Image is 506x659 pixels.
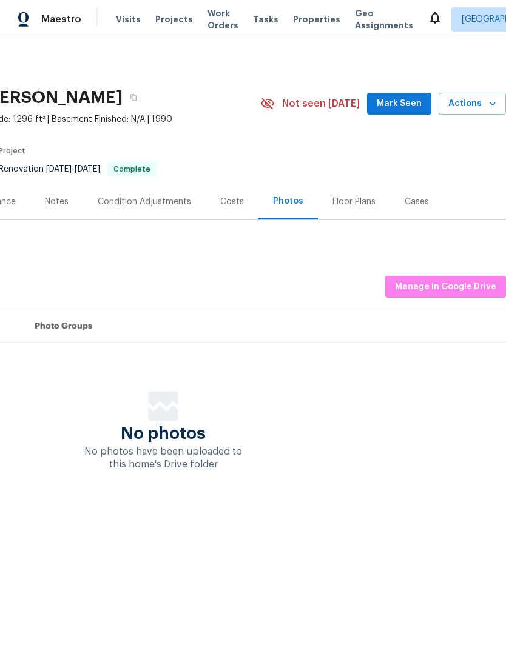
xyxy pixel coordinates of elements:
span: Work Orders [207,7,238,32]
button: Mark Seen [367,93,431,115]
button: Copy Address [123,87,144,109]
div: Costs [220,196,244,208]
div: Condition Adjustments [98,196,191,208]
span: Complete [109,166,155,173]
span: Geo Assignments [355,7,413,32]
button: Manage in Google Drive [385,276,506,298]
span: Visits [116,13,141,25]
span: Properties [293,13,340,25]
span: No photos [121,427,206,440]
span: Maestro [41,13,81,25]
div: Notes [45,196,69,208]
span: [DATE] [46,165,72,173]
div: Photos [273,195,303,207]
span: [DATE] [75,165,100,173]
span: Tasks [253,15,278,24]
span: Not seen [DATE] [282,98,360,110]
th: Photo Groups [25,310,506,343]
div: Cases [405,196,429,208]
span: - [46,165,100,173]
span: No photos have been uploaded to this home's Drive folder [84,447,242,469]
span: Projects [155,13,193,25]
span: Actions [448,96,496,112]
button: Actions [439,93,506,115]
span: Manage in Google Drive [395,279,496,295]
div: Floor Plans [332,196,376,208]
span: Mark Seen [377,96,422,112]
